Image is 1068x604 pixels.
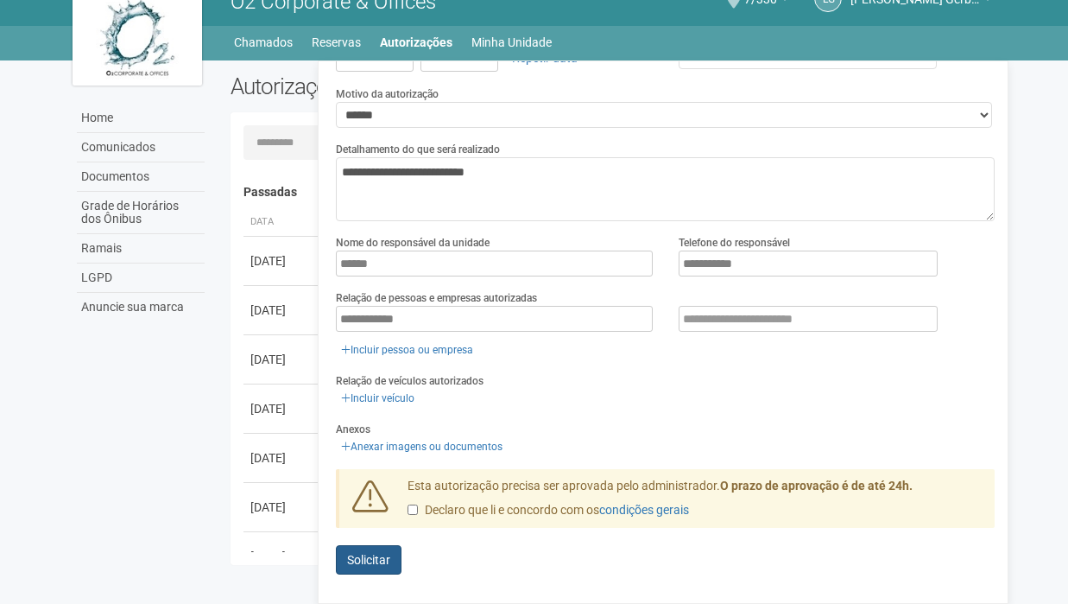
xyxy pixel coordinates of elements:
div: [DATE] [250,252,314,270]
a: Incluir pessoa ou empresa [336,340,478,359]
label: Telefone do responsável [679,235,790,251]
span: Solicitar [347,553,390,567]
label: Declaro que li e concordo com os [408,502,689,519]
a: Anuncie sua marca [77,293,205,321]
a: LGPD [77,264,205,293]
a: Ramais [77,234,205,264]
a: Incluir veículo [336,389,420,408]
a: Reservas [312,30,361,54]
label: Relação de veículos autorizados [336,373,483,389]
div: Esta autorização precisa ser aprovada pelo administrador. [395,478,995,528]
a: condições gerais [599,503,689,517]
th: Data [243,208,321,237]
div: [DATE] [250,400,314,417]
button: Solicitar [336,545,401,575]
div: [DATE] [250,548,314,565]
a: Comunicados [77,133,205,162]
a: Grade de Horários dos Ônibus [77,192,205,234]
div: [DATE] [250,449,314,467]
input: Declaro que li e concordo com oscondições gerais [408,505,418,515]
h4: Passadas [243,186,983,199]
div: [DATE] [250,302,314,319]
a: Minha Unidade [471,30,552,54]
label: Relação de pessoas e empresas autorizadas [336,290,537,306]
h2: Autorizações [231,73,600,99]
label: Detalhamento do que será realizado [336,142,500,157]
a: Autorizações [380,30,452,54]
label: Nome do responsável da unidade [336,235,490,251]
strong: O prazo de aprovação é de até 24h. [720,479,913,493]
label: Anexos [336,422,370,437]
a: Chamados [234,30,293,54]
a: Documentos [77,162,205,192]
a: Home [77,104,205,133]
div: [DATE] [250,499,314,516]
label: Motivo da autorização [336,86,439,102]
div: [DATE] [250,351,314,368]
a: Anexar imagens ou documentos [336,437,508,456]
